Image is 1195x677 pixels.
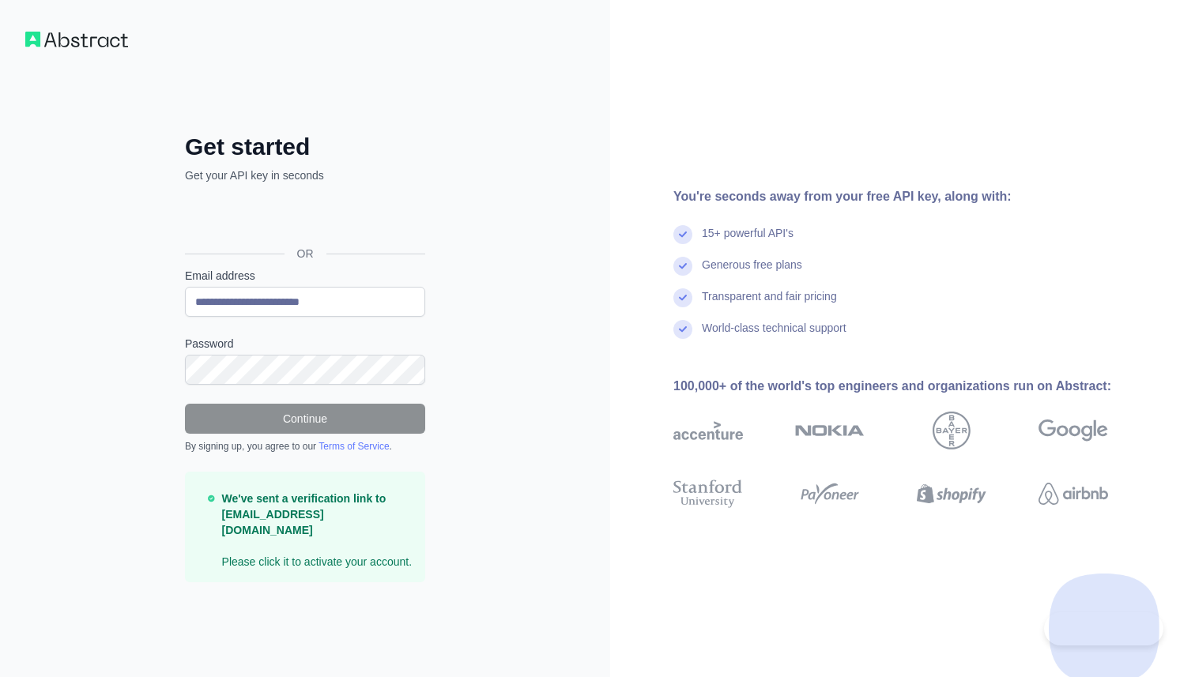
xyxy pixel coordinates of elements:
[285,246,326,261] span: OR
[702,288,837,320] div: Transparent and fair pricing
[1039,476,1108,511] img: airbnb
[702,225,794,257] div: 15+ powerful API's
[673,377,1159,396] div: 100,000+ of the world's top engineers and organizations run on Abstract:
[1039,412,1108,449] img: google
[185,336,425,352] label: Password
[795,476,865,511] img: payoneer
[185,404,425,434] button: Continue
[1044,612,1163,645] iframe: Toggle Customer Support
[795,412,865,449] img: nokia
[917,476,986,511] img: shopify
[673,288,692,307] img: check mark
[319,441,389,452] a: Terms of Service
[185,167,425,183] p: Get your API key in seconds
[673,476,743,511] img: stanford university
[185,268,425,284] label: Email address
[673,225,692,244] img: check mark
[177,201,430,235] iframe: Botão "Fazer login com o Google"
[25,32,128,47] img: Workflow
[185,133,425,161] h2: Get started
[673,257,692,276] img: check mark
[933,412,971,449] img: bayer
[185,440,425,453] div: By signing up, you agree to our .
[702,257,802,288] div: Generous free plans
[673,187,1159,206] div: You're seconds away from your free API key, along with:
[222,491,413,570] p: Please click it to activate your account.
[673,412,743,449] img: accenture
[222,492,386,536] strong: We've sent a verification link to [EMAIL_ADDRESS][DOMAIN_NAME]
[702,320,846,352] div: World-class technical support
[673,320,692,339] img: check mark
